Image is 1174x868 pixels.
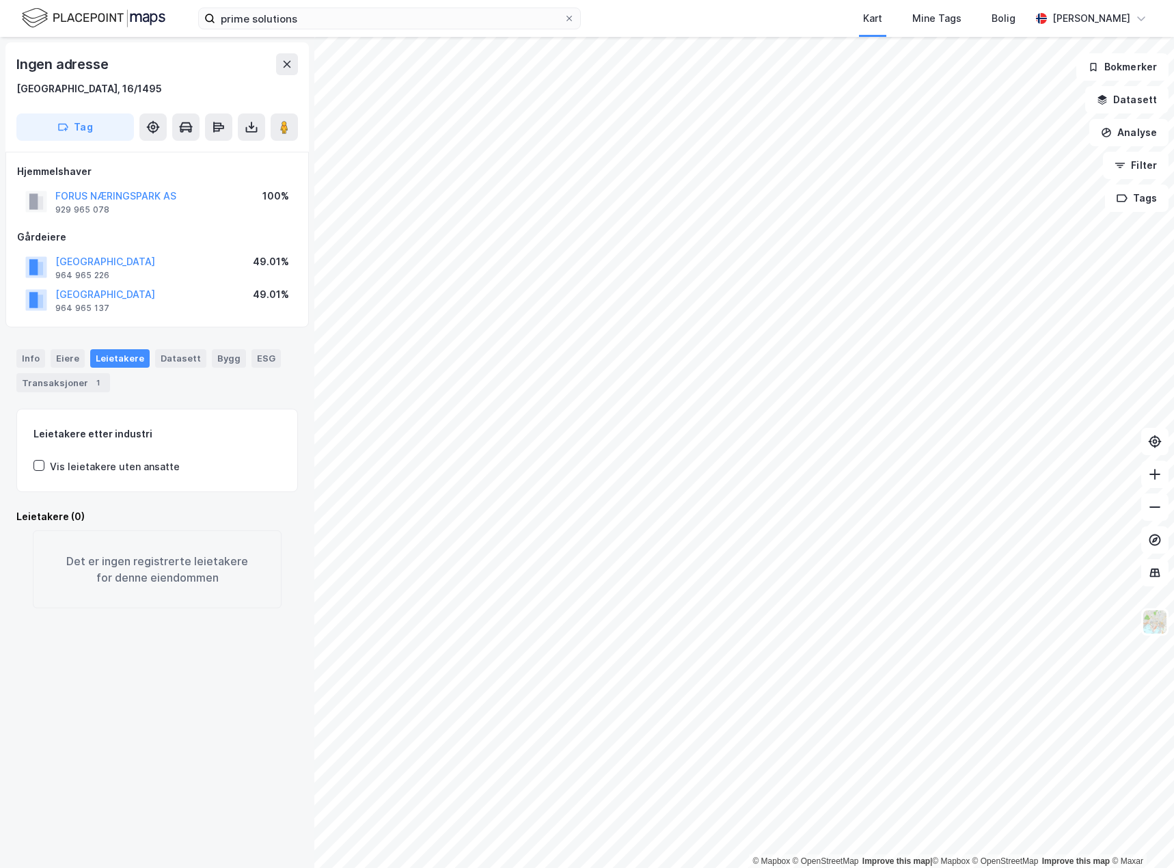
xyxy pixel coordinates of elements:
div: 929 965 078 [55,204,109,215]
div: Leietakere etter industri [33,426,281,442]
div: Leietakere (0) [16,508,298,525]
div: Kontrollprogram for chat [1106,802,1174,868]
div: Bolig [992,10,1015,27]
div: | [752,854,1143,868]
button: Datasett [1085,86,1169,113]
div: Transaksjoner [16,373,110,392]
div: Bygg [212,349,246,367]
button: Analyse [1089,119,1169,146]
div: Kart [863,10,882,27]
div: Hjemmelshaver [17,163,297,180]
img: Z [1142,609,1168,635]
a: Improve this map [1042,856,1110,866]
button: Bokmerker [1076,53,1169,81]
a: Mapbox [752,856,790,866]
input: Søk på adresse, matrikkel, gårdeiere, leietakere eller personer [215,8,564,29]
div: Vis leietakere uten ansatte [50,459,180,475]
div: Eiere [51,349,85,367]
div: 964 965 137 [55,303,109,314]
div: Gårdeiere [17,229,297,245]
a: OpenStreetMap [972,856,1039,866]
div: [GEOGRAPHIC_DATA], 16/1495 [16,81,162,97]
div: Det er ingen registrerte leietakere for denne eiendommen [33,530,282,608]
button: Tags [1105,185,1169,212]
div: Info [16,349,45,367]
div: 49.01% [253,286,289,303]
button: Filter [1103,152,1169,179]
div: 49.01% [253,254,289,270]
div: Leietakere [90,349,150,367]
div: 964 965 226 [55,270,109,281]
div: 100% [262,188,289,204]
a: OpenStreetMap [793,856,859,866]
button: Tag [16,113,134,141]
div: Datasett [155,349,206,367]
div: 1 [91,376,105,390]
div: Mine Tags [912,10,961,27]
iframe: Chat Widget [1106,802,1174,868]
a: Mapbox [932,856,970,866]
a: Improve this map [862,856,930,866]
div: ESG [251,349,281,367]
div: [PERSON_NAME] [1052,10,1130,27]
img: logo.f888ab2527a4732fd821a326f86c7f29.svg [22,6,165,30]
div: Ingen adresse [16,53,111,75]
